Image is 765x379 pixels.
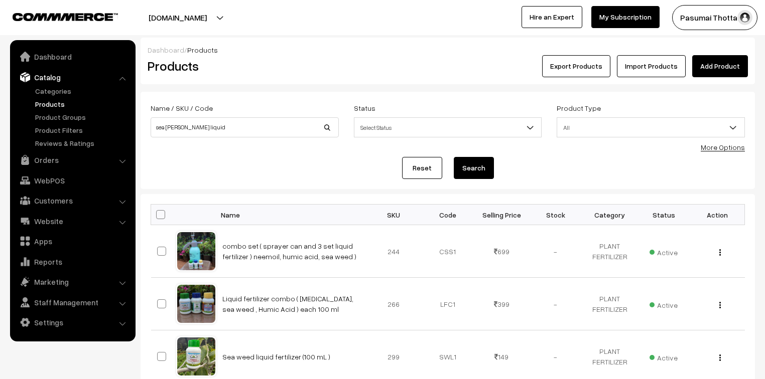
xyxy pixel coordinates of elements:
td: - [529,278,583,330]
a: WebPOS [13,171,132,189]
input: Name / SKU / Code [151,117,339,137]
a: Staff Management [13,293,132,311]
a: Marketing [13,273,132,291]
img: user [737,10,752,25]
a: Hire an Expert [522,6,582,28]
a: Orders [13,151,132,169]
td: PLANT FERTILIZER [583,225,637,278]
img: Menu [719,302,721,308]
img: COMMMERCE [13,13,118,21]
th: Code [421,205,475,225]
a: Product Groups [33,112,132,122]
span: Select Status [354,117,542,137]
th: Action [691,205,745,225]
th: SKU [367,205,421,225]
span: All [557,119,744,136]
a: Liquid fertilizer combo ( [MEDICAL_DATA], sea weed , Humic Acid ) each 100 ml [222,294,353,313]
th: Name [216,205,367,225]
span: Active [650,245,678,258]
a: Catalog [13,68,132,86]
a: My Subscription [591,6,660,28]
a: COMMMERCE [13,10,100,22]
th: Category [583,205,637,225]
a: Customers [13,192,132,210]
button: Export Products [542,55,610,77]
td: 699 [475,225,529,278]
a: Settings [13,313,132,331]
img: Menu [719,354,721,361]
td: CSS1 [421,225,475,278]
label: Status [354,103,375,113]
a: Import Products [617,55,686,77]
td: 399 [475,278,529,330]
a: combo set ( sprayer can and 3 set liquid fertilizer ) neemoil, humic acid, sea weed ) [222,242,356,261]
a: Reviews & Ratings [33,138,132,148]
img: Menu [719,249,721,256]
h2: Products [148,58,338,74]
button: Search [454,157,494,179]
a: Reports [13,253,132,271]
span: Products [187,46,218,54]
a: Reset [402,157,442,179]
button: [DOMAIN_NAME] [113,5,242,30]
a: Website [13,212,132,230]
td: - [529,225,583,278]
a: Add Product [692,55,748,77]
label: Name / SKU / Code [151,103,213,113]
th: Stock [529,205,583,225]
td: 244 [367,225,421,278]
td: LFC1 [421,278,475,330]
button: Pasumai Thotta… [672,5,757,30]
a: Dashboard [148,46,184,54]
span: Active [650,297,678,310]
td: PLANT FERTILIZER [583,278,637,330]
a: More Options [701,143,745,151]
span: Active [650,350,678,363]
a: Sea weed liquid fertilizer (100 mL ) [222,352,330,361]
span: Select Status [354,119,542,136]
th: Status [636,205,691,225]
th: Selling Price [475,205,529,225]
span: All [557,117,745,137]
a: Dashboard [13,48,132,66]
a: Apps [13,232,132,250]
a: Products [33,99,132,109]
a: Categories [33,86,132,96]
label: Product Type [557,103,601,113]
div: / [148,45,748,55]
a: Product Filters [33,125,132,135]
td: 266 [367,278,421,330]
